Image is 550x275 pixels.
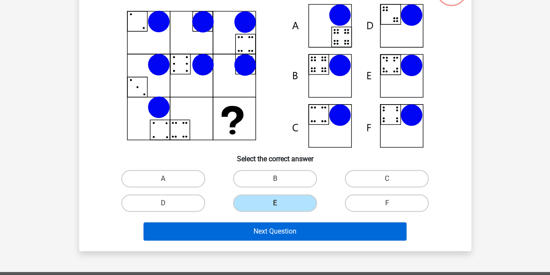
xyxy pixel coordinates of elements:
[93,148,457,163] h6: Select the correct answer
[121,170,205,187] label: A
[233,170,317,187] label: B
[345,194,429,212] label: F
[143,222,407,241] button: Next Question
[345,170,429,187] label: C
[121,194,205,212] label: D
[233,194,317,212] label: E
